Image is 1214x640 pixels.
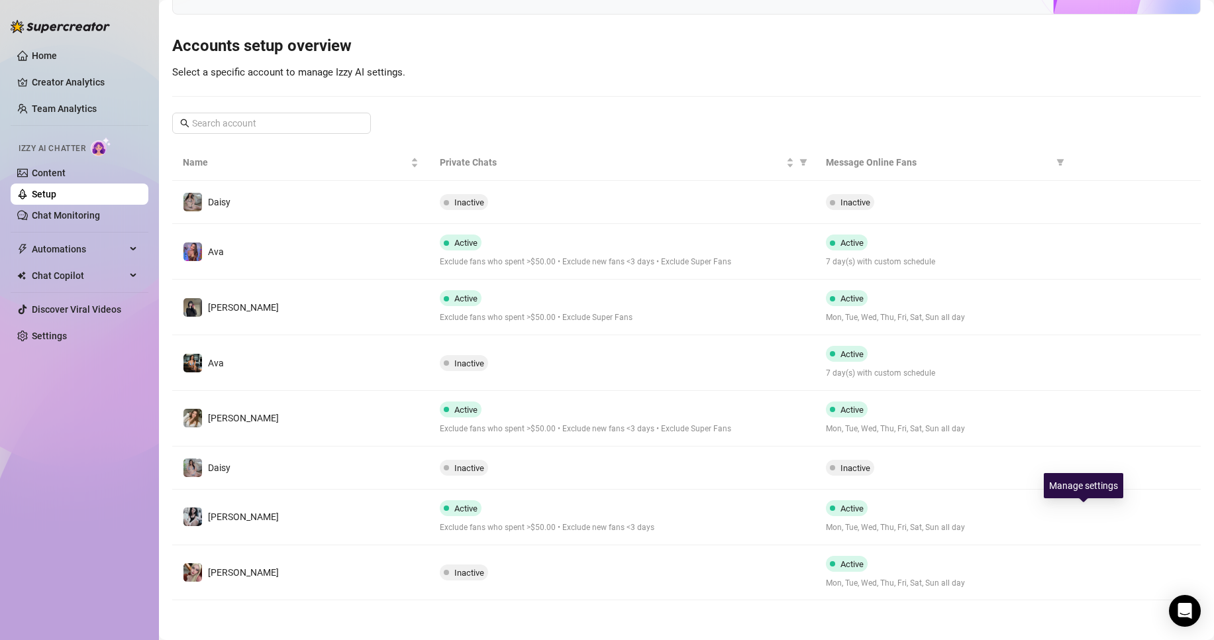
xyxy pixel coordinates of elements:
span: [PERSON_NAME] [208,302,279,313]
img: Ava [183,354,202,372]
span: Active [840,238,864,248]
span: Inactive [454,568,484,578]
img: Anna [183,563,202,582]
span: search [180,119,189,128]
a: Setup [32,189,56,199]
a: Settings [32,331,67,341]
img: Daisy [183,193,202,211]
input: Search account [192,116,352,131]
span: Active [840,293,864,303]
span: Daisy [208,197,230,207]
span: Exclude fans who spent >$50.00 • Exclude new fans <3 days • Exclude Super Fans [440,423,804,435]
span: Mon, Tue, Wed, Thu, Fri, Sat, Sun all day [826,577,1062,590]
span: Inactive [840,197,870,207]
span: Chat Copilot [32,265,126,286]
span: Exclude fans who spent >$50.00 • Exclude new fans <3 days [440,521,804,534]
span: Active [840,405,864,415]
img: Ava [183,242,202,261]
span: thunderbolt [17,244,28,254]
span: Inactive [454,358,484,368]
span: Automations [32,239,126,260]
img: logo-BBDzfeDw.svg [11,20,110,33]
span: Inactive [840,463,870,473]
th: Private Chats [429,144,815,181]
div: Open Intercom Messenger [1169,595,1201,627]
span: filter [1056,158,1064,166]
span: Mon, Tue, Wed, Thu, Fri, Sat, Sun all day [826,521,1062,534]
span: Active [840,349,864,359]
span: filter [1054,152,1067,172]
span: Daisy [208,462,230,473]
span: Active [454,293,478,303]
img: Daisy [183,458,202,477]
span: Ava [208,358,224,368]
span: filter [799,158,807,166]
img: AI Chatter [91,137,111,156]
div: Manage settings [1044,473,1123,498]
span: Active [454,238,478,248]
span: Active [454,405,478,415]
span: Select a specific account to manage Izzy AI settings. [172,66,405,78]
span: Izzy AI Chatter [19,142,85,155]
span: [PERSON_NAME] [208,567,279,578]
span: filter [797,152,810,172]
a: Chat Monitoring [32,210,100,221]
span: Mon, Tue, Wed, Thu, Fri, Sat, Sun all day [826,311,1062,324]
span: Inactive [454,197,484,207]
span: Active [454,504,478,513]
span: 7 day(s) with custom schedule [826,256,1062,268]
h3: Accounts setup overview [172,36,1201,57]
img: Anna [183,298,202,317]
span: Exclude fans who spent >$50.00 • Exclude Super Fans [440,311,804,324]
img: Sadie [183,507,202,526]
img: Paige [183,409,202,427]
span: [PERSON_NAME] [208,511,279,522]
span: Inactive [454,463,484,473]
span: [PERSON_NAME] [208,413,279,423]
span: Ava [208,246,224,257]
span: Mon, Tue, Wed, Thu, Fri, Sat, Sun all day [826,423,1062,435]
span: Private Chats [440,155,783,170]
span: Active [840,559,864,569]
img: Chat Copilot [17,271,26,280]
span: Exclude fans who spent >$50.00 • Exclude new fans <3 days • Exclude Super Fans [440,256,804,268]
a: Team Analytics [32,103,97,114]
span: Name [183,155,408,170]
span: Active [840,504,864,513]
a: Creator Analytics [32,72,138,93]
a: Home [32,50,57,61]
a: Discover Viral Videos [32,304,121,315]
span: Message Online Fans [826,155,1051,170]
a: Content [32,168,66,178]
span: 7 day(s) with custom schedule [826,367,1062,380]
th: Name [172,144,429,181]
